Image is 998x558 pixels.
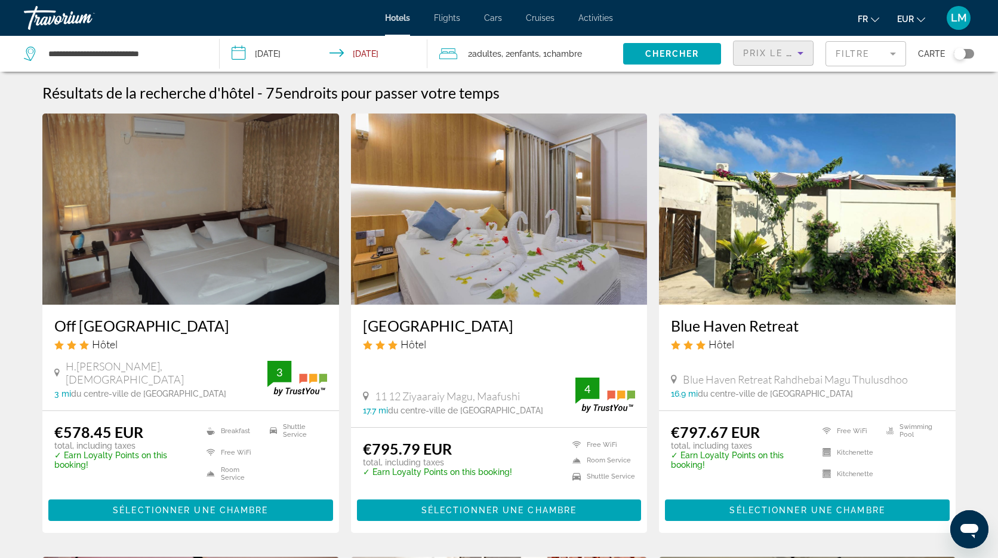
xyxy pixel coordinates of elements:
[363,317,636,335] a: [GEOGRAPHIC_DATA]
[665,499,950,521] button: Sélectionner une chambre
[472,49,501,59] span: Adultes
[54,441,192,450] p: total, including taxes
[201,444,264,460] li: Free WiFi
[357,499,642,521] button: Sélectionner une chambre
[547,49,582,59] span: Chambre
[363,440,452,458] ins: €795.79 EUR
[698,389,853,398] span: du centre-ville de [GEOGRAPHIC_DATA]
[950,510,988,548] iframe: Bouton de lancement de la fenêtre de messagerie
[671,423,760,441] ins: €797.67 EUR
[363,338,636,351] div: 3 star Hotel
[501,45,539,62] span: , 2
[645,49,700,59] span: Chercher
[743,46,803,60] mat-select: Sort by
[951,12,967,24] span: LM
[566,456,635,466] li: Room Service
[385,13,410,23] a: Hotels
[48,502,333,515] a: Sélectionner une chambre
[623,43,721,65] button: Chercher
[363,406,388,415] span: 17.7 mi
[357,502,642,515] a: Sélectionner une chambre
[880,423,944,439] li: Swimming Pool
[945,48,974,59] button: Toggle map
[264,423,327,439] li: Shuttle Service
[575,378,635,413] img: trustyou-badge.svg
[817,444,880,460] li: Kitchenette
[266,84,500,102] h2: 75
[434,13,460,23] a: Flights
[858,10,879,27] button: Change language
[42,114,339,305] img: Hotel image
[54,317,327,335] a: Off [GEOGRAPHIC_DATA]
[421,505,577,515] span: Sélectionner une chambre
[54,423,143,441] ins: €578.45 EUR
[743,48,837,58] span: Prix le plus bas
[267,361,327,396] img: trustyou-badge.svg
[858,14,868,24] span: fr
[943,5,974,30] button: User Menu
[510,49,539,59] span: Enfants
[671,389,698,398] span: 16.9 mi
[817,466,880,482] li: Kitchenette
[284,84,500,102] span: endroits pour passer votre temps
[24,2,143,33] a: Travorium
[578,13,613,23] a: Activities
[66,360,267,386] span: H.[PERSON_NAME], [DEMOGRAPHIC_DATA]
[71,389,226,398] span: du centre-ville de [GEOGRAPHIC_DATA]
[401,338,426,351] span: Hôtel
[363,467,512,477] p: ✓ Earn Loyalty Points on this booking!
[113,505,268,515] span: Sélectionner une chambre
[468,45,501,62] span: 2
[671,450,808,470] p: ✓ Earn Loyalty Points on this booking!
[42,84,254,102] h1: Résultats de la recherche d'hôtel
[220,36,427,72] button: Check-in date: Feb 13, 2026 Check-out date: Feb 20, 2026
[363,458,512,467] p: total, including taxes
[817,423,880,439] li: Free WiFi
[575,382,599,396] div: 4
[526,13,555,23] a: Cruises
[918,45,945,62] span: Carte
[539,45,582,62] span: , 1
[671,317,944,335] a: Blue Haven Retreat
[351,114,648,305] img: Hotel image
[665,502,950,515] a: Sélectionner une chambre
[48,499,333,521] button: Sélectionner une chambre
[484,13,502,23] a: Cars
[375,390,520,403] span: 11 12 Ziyaaraiy Magu, Maafushi
[566,471,635,482] li: Shuttle Service
[201,423,264,439] li: Breakfast
[709,338,734,351] span: Hôtel
[825,41,906,67] button: Filter
[659,114,956,305] img: Hotel image
[671,441,808,450] p: total, including taxes
[671,338,944,351] div: 3 star Hotel
[54,450,192,470] p: ✓ Earn Loyalty Points on this booking!
[201,466,264,482] li: Room Service
[683,373,908,386] span: Blue Haven Retreat Rahdhebai Magu Thulusdhoo
[427,36,623,72] button: Travelers: 2 adults, 2 children
[729,505,885,515] span: Sélectionner une chambre
[54,389,71,398] span: 3 mi
[257,84,263,102] span: -
[388,406,543,415] span: du centre-ville de [GEOGRAPHIC_DATA]
[897,14,914,24] span: EUR
[54,338,327,351] div: 3 star Hotel
[267,365,291,379] div: 3
[897,10,925,27] button: Change currency
[92,338,118,351] span: Hôtel
[566,440,635,450] li: Free WiFi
